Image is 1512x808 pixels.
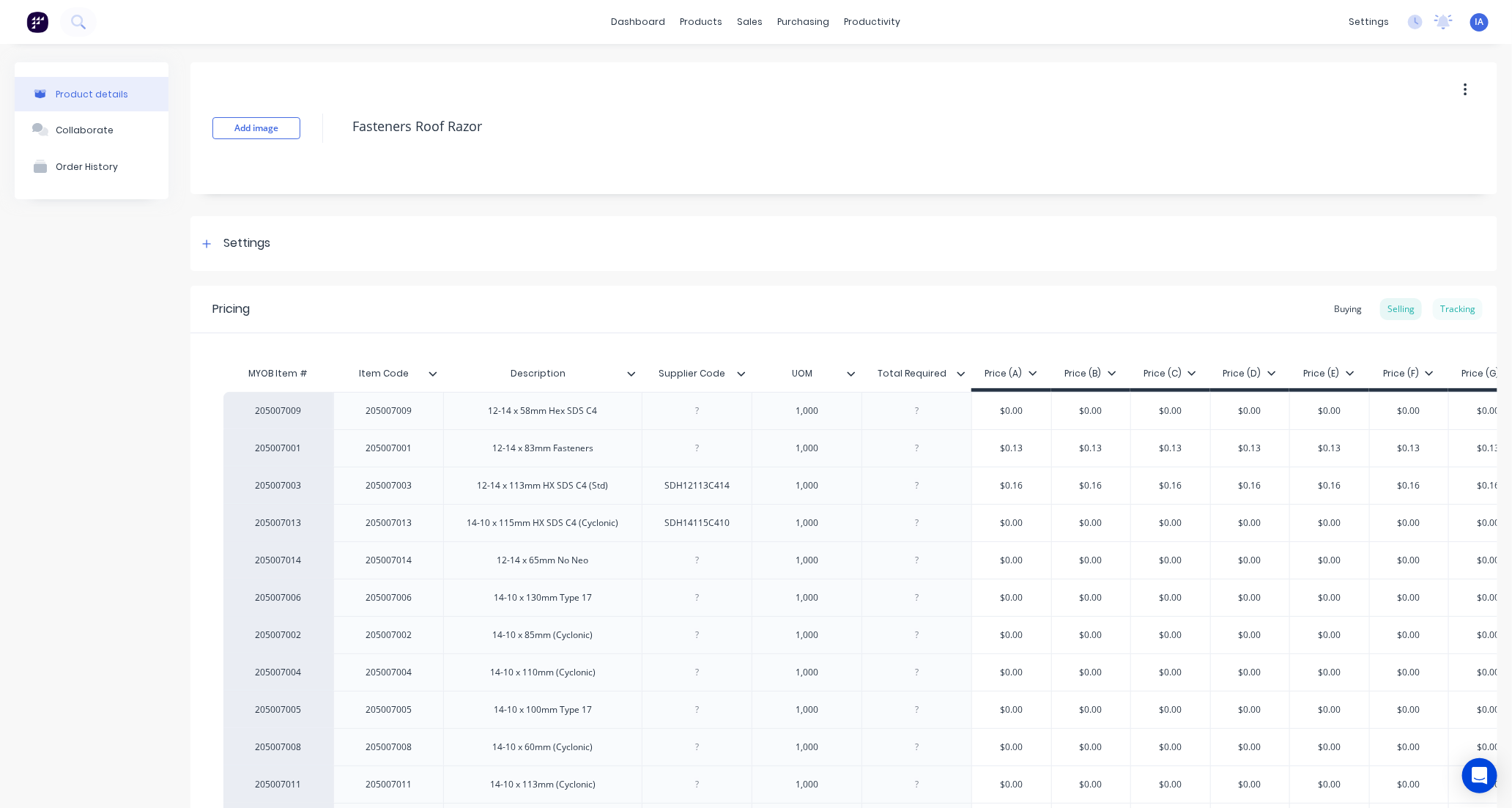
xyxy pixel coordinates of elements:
div: Total Required [861,359,971,388]
div: 1,000 [771,551,844,570]
div: $0.00 [1290,579,1369,616]
div: $0.00 [1211,654,1290,691]
div: 12-14 x 58mm Hex SDS C4 [477,401,609,420]
div: Item Code [333,355,434,392]
div: Item Code [333,359,443,388]
div: 205007013 [238,516,319,530]
div: $0.00 [972,579,1051,616]
div: $0.00 [1290,542,1369,579]
div: settings [1341,11,1396,33]
div: $0.00 [1290,654,1369,691]
div: 14-10 x 85mm (Cyclonic) [481,626,605,645]
div: 205007009 [238,404,319,418]
div: 205007005 [238,703,319,716]
div: $0.00 [1052,654,1131,691]
div: 205007003 [352,476,426,495]
div: $0.00 [1290,692,1369,728]
div: 205007008 [352,738,426,757]
div: 205007011 [352,775,426,794]
div: $0.16 [1370,467,1449,504]
div: $0.13 [1370,430,1449,467]
div: 12-14 x 83mm Fasteners [481,439,605,458]
div: 205007009 [352,401,426,420]
div: $0.00 [1131,692,1210,728]
div: $0.00 [1211,729,1290,766]
div: 205007002 [352,626,426,645]
div: 205007001 [352,439,426,458]
div: $0.00 [1131,654,1210,691]
button: Order History [15,148,168,185]
div: $0.00 [972,766,1051,803]
div: 14-10 x 130mm Type 17 [482,588,604,607]
div: $0.16 [1052,467,1131,504]
div: $0.00 [1370,579,1449,616]
div: Buying [1327,298,1369,320]
div: 205007005 [352,700,426,719]
div: 1,000 [771,775,844,794]
div: $0.00 [1211,505,1290,541]
div: $0.00 [1052,692,1131,728]
div: SDH14115C410 [653,514,741,533]
div: 1,000 [771,401,844,420]
div: $0.00 [1131,542,1210,579]
div: $0.00 [1211,579,1290,616]
div: $0.16 [1131,467,1210,504]
div: $0.00 [1370,393,1449,429]
div: 205007004 [238,666,319,679]
div: $0.00 [1131,766,1210,803]
div: $0.16 [1290,467,1369,504]
div: $0.00 [1211,542,1290,579]
div: $0.00 [1131,729,1210,766]
div: SDH12113C414 [653,476,741,495]
div: Order History [56,161,118,172]
div: $0.00 [1370,542,1449,579]
div: 205007004 [352,663,426,682]
div: UOM [752,355,853,392]
div: Price (B) [1065,367,1116,380]
div: products [673,11,730,33]
div: $0.00 [972,542,1051,579]
div: 14-10 x 115mm HX SDS C4 (Cyclonic) [456,514,631,533]
div: Supplier Code [642,359,752,388]
button: Product details [15,77,168,111]
div: Total Required [861,355,963,392]
div: UOM [752,359,861,388]
div: $0.00 [1211,692,1290,728]
div: $0.00 [1290,729,1369,766]
div: $0.13 [1131,430,1210,467]
div: 1,000 [771,700,844,719]
div: 14-10 x 110mm (Cyclonic) [478,663,607,682]
a: dashboard [604,11,673,33]
div: $0.13 [1052,430,1131,467]
div: $0.00 [1290,617,1369,653]
div: $0.13 [1211,430,1290,467]
div: $0.13 [1290,430,1369,467]
div: $0.00 [972,617,1051,653]
div: $0.00 [1290,766,1369,803]
div: $0.00 [972,654,1051,691]
div: $0.00 [1052,617,1131,653]
div: $0.00 [1370,766,1449,803]
div: $0.00 [1211,393,1290,429]
img: Factory [26,11,48,33]
div: Description [443,359,642,388]
div: 1,000 [771,663,844,682]
div: sales [730,11,771,33]
div: Price (F) [1383,367,1434,380]
div: 205007003 [238,479,319,492]
div: $0.00 [1052,505,1131,541]
div: Settings [223,234,270,253]
div: 1,000 [771,514,844,533]
div: Price (E) [1304,367,1354,380]
div: $0.00 [1131,617,1210,653]
div: Price (C) [1144,367,1196,380]
div: $0.00 [972,393,1051,429]
div: 205007014 [352,551,426,570]
div: Collaborate [56,125,114,136]
div: $0.00 [972,729,1051,766]
div: 1,000 [771,738,844,757]
div: 205007011 [238,778,319,791]
div: $0.00 [1370,617,1449,653]
button: Add image [212,117,300,139]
